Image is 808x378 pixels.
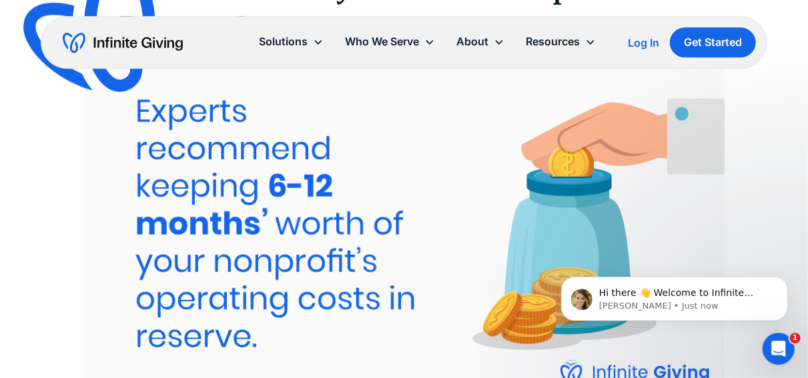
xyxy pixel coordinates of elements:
div: About [446,27,515,56]
div: Log In [628,37,659,48]
iframe: Intercom notifications message [541,249,808,342]
a: Log In [628,35,659,51]
iframe: Intercom live chat [763,333,795,365]
a: home [63,32,183,53]
div: Who We Serve [334,27,446,56]
div: Solutions [259,33,308,51]
div: Resources [515,27,607,56]
div: Who We Serve [345,33,419,51]
div: Solutions [248,27,334,56]
span: 1 [790,333,801,343]
div: Resources [526,33,580,51]
div: About [456,33,488,51]
a: Get Started [670,27,756,57]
